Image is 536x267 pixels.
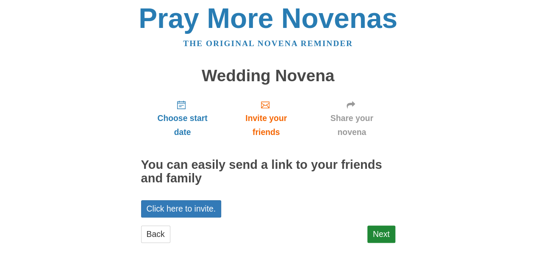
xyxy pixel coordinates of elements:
h1: Wedding Novena [141,67,395,85]
span: Share your novena [317,111,387,139]
a: Pray More Novenas [139,3,397,34]
a: Next [367,226,395,243]
a: The original novena reminder [183,39,353,48]
a: Share your novena [308,93,395,143]
a: Back [141,226,170,243]
span: Invite your friends [232,111,300,139]
a: Choose start date [141,93,224,143]
a: Click here to invite. [141,200,222,217]
a: Invite your friends [224,93,308,143]
span: Choose start date [150,111,216,139]
h2: You can easily send a link to your friends and family [141,158,395,185]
